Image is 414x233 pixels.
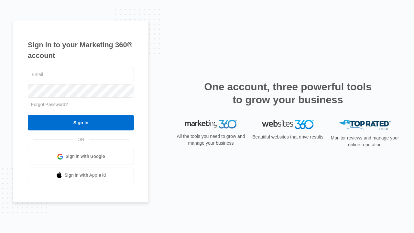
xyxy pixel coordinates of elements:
[28,115,134,130] input: Sign In
[262,120,314,129] img: Websites 360
[28,149,134,164] a: Sign in with Google
[329,135,401,148] p: Monitor reviews and manage your online reputation
[28,168,134,183] a: Sign in with Apple Id
[252,134,324,140] p: Beautiful websites that drive results
[31,102,68,107] a: Forgot Password?
[339,120,391,130] img: Top Rated Local
[28,68,134,81] input: Email
[73,136,89,143] span: OR
[65,172,106,179] span: Sign in with Apple Id
[28,39,134,61] h1: Sign in to your Marketing 360® account
[185,120,237,129] img: Marketing 360
[175,133,247,147] p: All the tools you need to grow and manage your business
[66,153,105,160] span: Sign in with Google
[202,80,374,106] h2: One account, three powerful tools to grow your business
